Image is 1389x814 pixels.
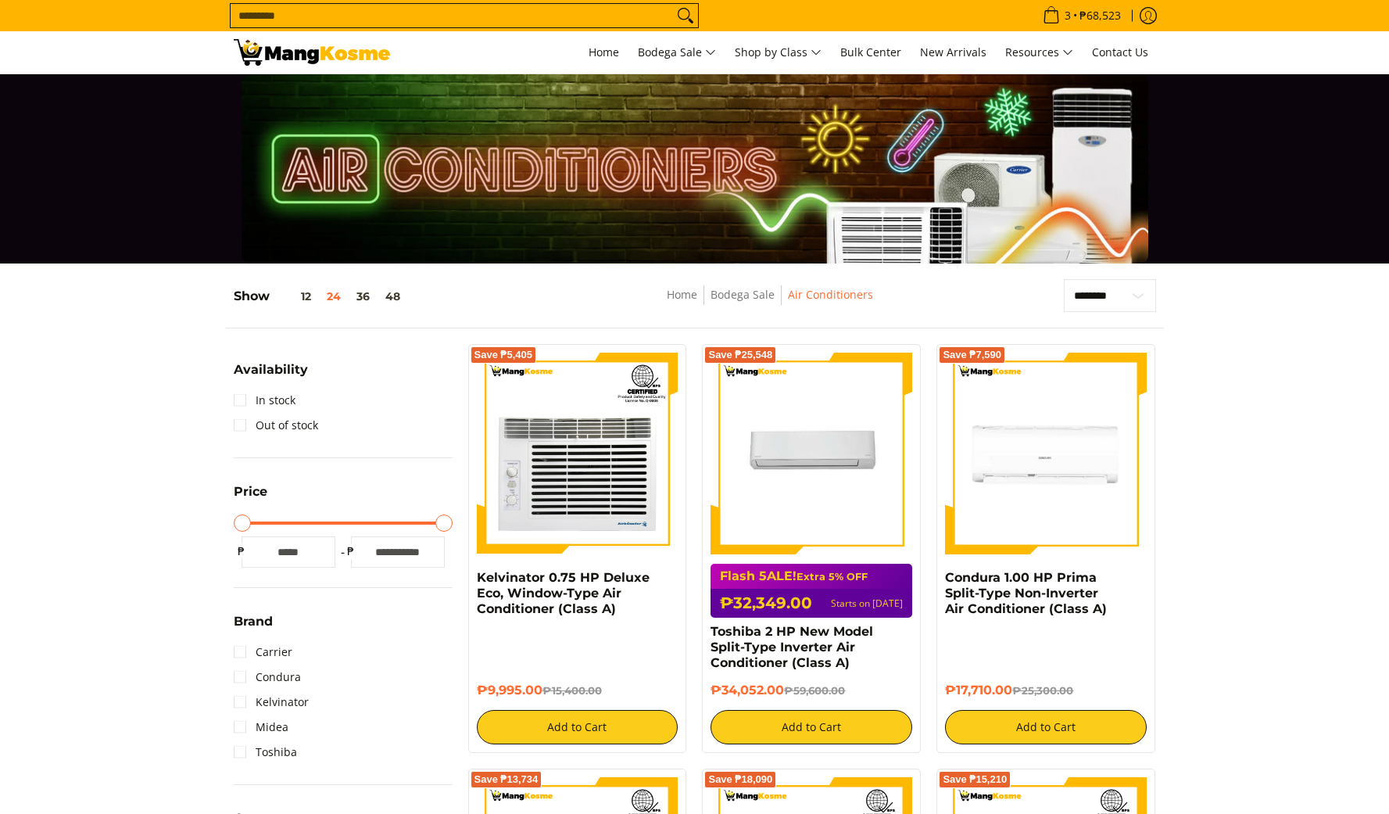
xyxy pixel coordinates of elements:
span: Brand [234,615,273,628]
img: Bodega Sale Aircon l Mang Kosme: Home Appliances Warehouse Sale [234,39,390,66]
button: 12 [270,290,319,303]
a: Toshiba [234,740,297,765]
span: Bulk Center [840,45,901,59]
h6: ₱9,995.00 [477,683,678,698]
span: ₱ [234,543,249,559]
img: Kelvinator 0.75 HP Deluxe Eco, Window-Type Air Conditioner (Class A) [477,353,678,554]
button: Add to Cart [477,710,678,744]
h6: ₱34,052.00 [711,683,912,698]
button: 24 [319,290,349,303]
del: ₱59,600.00 [784,684,845,697]
nav: Breadcrumbs [552,285,986,321]
span: Save ₱13,734 [474,775,539,784]
a: Home [667,287,697,302]
span: Bodega Sale [638,43,716,63]
a: Midea [234,715,288,740]
span: 3 [1062,10,1073,21]
button: 48 [378,290,408,303]
a: Bulk Center [832,31,909,74]
a: Out of stock [234,413,318,438]
a: Air Conditioners [788,287,873,302]
img: Toshiba 2 HP New Model Split-Type Inverter Air Conditioner (Class A) [711,353,912,554]
a: Kelvinator 0.75 HP Deluxe Eco, Window-Type Air Conditioner (Class A) [477,570,650,616]
span: ₱ [343,543,359,559]
nav: Main Menu [406,31,1156,74]
span: Price [234,486,267,498]
a: Home [581,31,627,74]
span: ₱68,523 [1077,10,1123,21]
span: Shop by Class [735,43,822,63]
a: Condura [234,665,301,690]
a: Bodega Sale [711,287,775,302]
a: New Arrivals [912,31,994,74]
a: Condura 1.00 HP Prima Split-Type Non-Inverter Air Conditioner (Class A) [945,570,1107,616]
summary: Open [234,364,308,388]
a: Contact Us [1084,31,1156,74]
button: 36 [349,290,378,303]
span: Home [589,45,619,59]
span: • [1038,7,1126,24]
a: Toshiba 2 HP New Model Split-Type Inverter Air Conditioner (Class A) [711,624,873,670]
del: ₱15,400.00 [542,684,602,697]
img: Condura 1.00 HP Prima Split-Type Non-Inverter Air Conditioner (Class A) [945,353,1147,554]
a: Shop by Class [727,31,829,74]
span: Resources [1005,43,1073,63]
h6: ₱17,710.00 [945,683,1147,698]
span: Save ₱7,590 [943,350,1001,360]
a: In stock [234,388,295,413]
span: Contact Us [1092,45,1148,59]
button: Add to Cart [711,710,912,744]
span: Availability [234,364,308,376]
button: Search [673,4,698,27]
del: ₱25,300.00 [1012,684,1073,697]
span: Save ₱15,210 [943,775,1007,784]
span: Save ₱5,405 [474,350,533,360]
a: Kelvinator [234,690,309,715]
summary: Open [234,615,273,640]
span: Save ₱18,090 [708,775,772,784]
summary: Open [234,486,267,510]
button: Add to Cart [945,710,1147,744]
a: Resources [997,31,1081,74]
a: Bodega Sale [630,31,724,74]
span: Save ₱25,548 [708,350,772,360]
h5: Show [234,289,408,304]
span: New Arrivals [920,45,986,59]
a: Carrier [234,640,292,665]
